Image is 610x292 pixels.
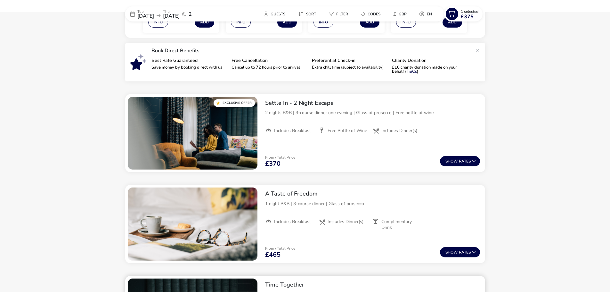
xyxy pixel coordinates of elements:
p: Tue [137,10,154,13]
p: Extra chill time (subject to availability) [312,65,387,70]
span: [DATE] [137,13,154,20]
button: Info [231,17,251,28]
span: Includes Dinner(s) [381,128,417,134]
h2: Time Together [265,281,480,288]
span: Show [445,250,459,254]
span: en [427,12,432,17]
naf-pibe-menu-bar-item: Filter [324,9,356,19]
span: Show [445,159,459,163]
naf-pibe-menu-bar-item: 1 Selected£375 [444,6,485,21]
naf-pibe-menu-bar-item: Codes [356,9,388,19]
span: [DATE] [163,13,180,20]
h2: A Taste of Freedom [265,190,480,197]
naf-pibe-menu-bar-item: £GBP [388,9,414,19]
button: Add [195,17,214,28]
p: Book Direct Benefits [151,48,472,53]
button: ShowRates [440,156,480,166]
i: £ [393,11,396,17]
span: Complimentary Drink [381,219,421,230]
button: Add [277,17,297,28]
p: 2 nights B&B | 3-course dinner one evening | Glass of prosecco | Free bottle of wine [265,109,480,116]
p: £10 charity donation made on your behalf ( ) [392,65,467,74]
swiper-slide: 1 / 1 [128,97,257,170]
div: Settle In - 2 Night Escape2 nights B&B | 3-course dinner one evening | Glass of prosecco | Free b... [260,94,485,139]
span: Sort [306,12,316,17]
a: T&Cs [407,69,417,74]
button: Filter [324,9,353,19]
p: Thu [163,10,180,13]
span: £375 [461,14,474,19]
span: Includes Breakfast [274,128,311,134]
div: Exclusive Offer [214,99,255,107]
div: A Taste of Freedom1 night B&B | 3-course dinner | Glass of proseccoIncludes BreakfastIncludes Din... [260,185,485,236]
p: Preferential Check-in [312,58,387,63]
naf-pibe-menu-bar-item: Guests [259,9,293,19]
p: From / Total Price [265,246,295,250]
span: Filter [336,12,348,17]
button: Add [360,17,379,28]
button: en [414,9,437,19]
p: Free Cancellation [232,58,307,63]
button: 1 Selected£375 [444,6,483,21]
button: Info [396,17,416,28]
span: Includes Breakfast [274,219,311,225]
span: 2 [189,12,192,17]
span: £370 [265,161,281,167]
naf-pibe-menu-bar-item: en [414,9,440,19]
button: Guests [259,9,290,19]
button: ShowRates [440,247,480,257]
div: Tue[DATE]Thu[DATE]2 [125,6,221,21]
span: £465 [265,252,281,258]
p: Charity Donation [392,58,467,63]
naf-pibe-menu-bar-item: Sort [293,9,324,19]
span: Includes Dinner(s) [328,219,363,225]
button: Add [443,17,462,28]
p: Best Rate Guaranteed [151,58,227,63]
span: 1 Selected [461,9,478,14]
p: 1 night B&B | 3-course dinner | Glass of prosecco [265,200,480,207]
button: Codes [356,9,386,19]
span: Codes [368,12,380,17]
span: Free Bottle of Wine [328,128,367,134]
span: Guests [271,12,285,17]
button: Sort [293,9,321,19]
swiper-slide: 1 / 1 [128,188,257,261]
button: Info [313,17,333,28]
p: Cancel up to 72 hours prior to arrival [232,65,307,70]
span: GBP [399,12,407,17]
button: £GBP [388,9,412,19]
p: From / Total Price [265,155,295,159]
h2: Settle In - 2 Night Escape [265,99,480,107]
button: Info [148,17,168,28]
p: Save money by booking direct with us [151,65,227,70]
